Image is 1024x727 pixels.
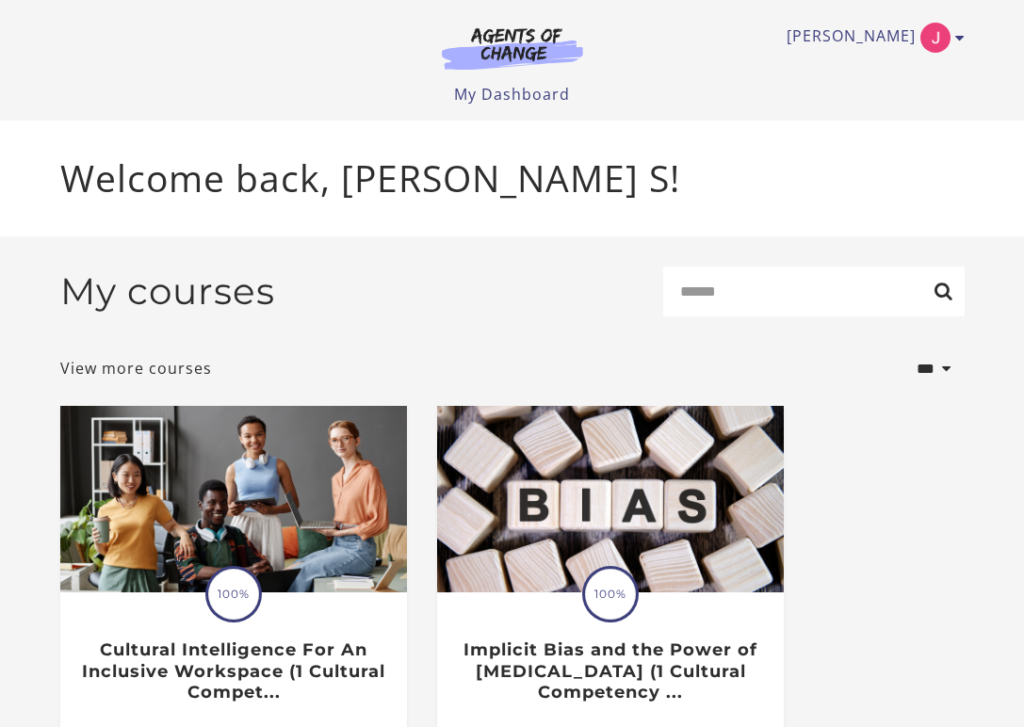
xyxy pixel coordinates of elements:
a: View more courses [60,357,212,380]
h2: My courses [60,269,275,314]
a: Toggle menu [787,23,955,53]
img: Agents of Change Logo [422,26,603,70]
h3: Cultural Intelligence For An Inclusive Workspace (1 Cultural Compet... [80,639,386,703]
a: My Dashboard [454,84,570,105]
p: Welcome back, [PERSON_NAME] S! [60,151,965,206]
span: 100% [208,569,259,620]
span: 100% [585,569,636,620]
h3: Implicit Bias and the Power of [MEDICAL_DATA] (1 Cultural Competency ... [457,639,763,703]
